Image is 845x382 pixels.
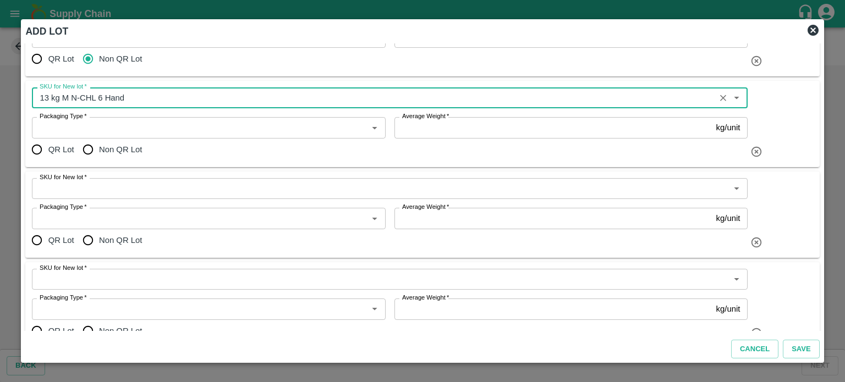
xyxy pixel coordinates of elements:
[402,294,449,302] label: Average Weight
[32,320,151,342] div: temp_output_lots.4.lot_type
[731,340,778,359] button: Cancel
[40,264,87,273] label: SKU for New lot
[99,53,142,65] span: Non QR Lot
[402,203,449,212] label: Average Weight
[40,173,87,182] label: SKU for New lot
[716,212,740,224] p: kg/unit
[25,26,68,37] b: ADD LOT
[716,91,731,106] button: Clear
[783,340,819,359] button: Save
[367,302,382,316] button: Open
[716,303,740,315] p: kg/unit
[402,112,449,121] label: Average Weight
[48,143,74,156] span: QR Lot
[40,294,87,302] label: Packaging Type
[99,234,142,246] span: Non QR Lot
[367,120,382,135] button: Open
[729,181,744,196] button: Open
[40,82,87,91] label: SKU for New lot
[367,211,382,225] button: Open
[40,203,87,212] label: Packaging Type
[40,112,87,121] label: Packaging Type
[729,91,744,105] button: Open
[716,121,740,134] p: kg/unit
[99,325,142,337] span: Non QR Lot
[99,143,142,156] span: Non QR Lot
[48,53,74,65] span: QR Lot
[32,48,151,70] div: temp_output_lots.1.lot_type
[729,272,744,286] button: Open
[32,229,151,251] div: temp_output_lots.3.lot_type
[48,325,74,337] span: QR Lot
[32,139,151,160] div: temp_output_lots.2.lot_type
[48,234,74,246] span: QR Lot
